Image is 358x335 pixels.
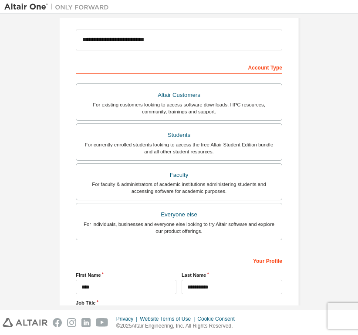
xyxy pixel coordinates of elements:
p: © 2025 Altair Engineering, Inc. All Rights Reserved. [116,322,240,330]
div: Your Profile [76,253,282,267]
img: facebook.svg [53,318,62,327]
img: Altair One [4,3,113,11]
div: Students [81,129,277,141]
div: Privacy [116,315,140,322]
div: For existing customers looking to access software downloads, HPC resources, community, trainings ... [81,101,277,115]
div: Website Terms of Use [140,315,197,322]
div: Altair Customers [81,89,277,101]
div: Everyone else [81,209,277,221]
label: Last Name [182,272,282,279]
div: Faculty [81,169,277,181]
img: youtube.svg [96,318,108,327]
label: Job Title [76,299,282,306]
img: altair_logo.svg [3,318,47,327]
div: For currently enrolled students looking to access the free Altair Student Edition bundle and all ... [81,141,277,155]
label: First Name [76,272,176,279]
img: instagram.svg [67,318,76,327]
div: Cookie Consent [197,315,240,322]
div: For faculty & administrators of academic institutions administering students and accessing softwa... [81,181,277,195]
div: Account Type [76,60,282,74]
img: linkedin.svg [81,318,91,327]
div: For individuals, businesses and everyone else looking to try Altair software and explore our prod... [81,221,277,235]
